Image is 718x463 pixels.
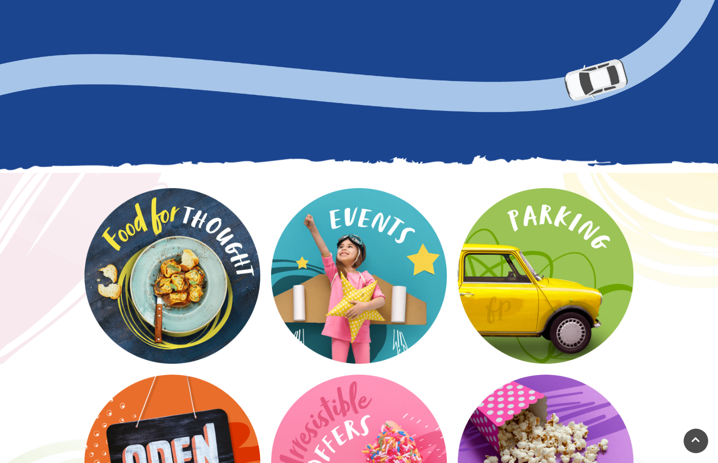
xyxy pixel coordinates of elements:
[454,185,637,367] img: Parking your Car at Festival Place
[81,185,264,367] img: Dining at Festival Place
[268,185,450,367] img: Events at Festival Place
